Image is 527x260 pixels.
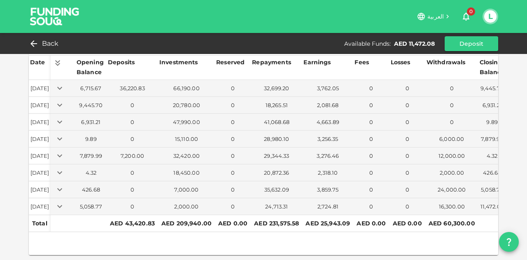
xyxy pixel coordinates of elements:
button: Expand [54,82,65,94]
div: AED 11,472.08 [394,40,435,48]
div: 0 [217,169,249,177]
div: 9,445.70 [480,84,504,92]
button: 0 [458,8,474,25]
div: AED 0.00 [218,218,247,228]
div: Fees [354,57,371,67]
button: Expand [54,133,65,145]
div: Losses [391,57,411,67]
div: 32,699.20 [252,84,301,92]
div: 32,420.00 [160,152,213,160]
div: 2,000.00 [427,169,477,177]
div: AED 43,420.83 [110,218,155,228]
div: 9.89 [77,135,105,143]
div: 426.68 [77,186,105,194]
div: 2,318.10 [304,169,352,177]
div: 7,200.00 [108,152,156,160]
button: question [499,232,519,252]
div: 9.89 [480,118,504,126]
div: AED 0.00 [357,218,386,228]
div: AED 231,575.58 [254,218,299,228]
span: Expand all [52,59,63,66]
div: 0 [217,203,249,211]
div: 6,000.00 [427,135,477,143]
div: 0 [391,152,424,160]
div: 0 [217,186,249,194]
div: 0 [217,84,249,92]
button: Expand [54,201,65,212]
span: العربية [427,13,444,20]
div: 0 [108,186,156,194]
div: 66,190.00 [160,84,213,92]
div: 0 [391,84,424,92]
div: 0 [108,169,156,177]
span: Expand [54,152,65,158]
td: [DATE] [29,114,51,131]
div: 35,632.09 [252,186,301,194]
div: 0 [355,186,387,194]
div: 28,980.10 [252,135,301,143]
td: [DATE] [29,80,51,97]
div: 2,081.68 [304,101,352,109]
div: 6,931.21 [77,118,105,126]
div: 0 [391,118,424,126]
div: 12,000.00 [427,152,477,160]
span: Back [42,38,59,49]
div: AED 0.00 [393,218,422,228]
div: 18,265.51 [252,101,301,109]
td: [DATE] [29,148,51,164]
td: [DATE] [29,131,51,148]
div: 0 [108,135,156,143]
div: 0 [217,135,249,143]
div: 0 [217,118,249,126]
div: 0 [355,152,387,160]
div: 0 [391,169,424,177]
div: 4.32 [77,169,105,177]
span: Expand [54,169,65,175]
div: 20,872.36 [252,169,301,177]
div: 5,058.77 [77,203,105,211]
div: 0 [391,101,424,109]
button: Expand [54,184,65,195]
div: 4.32 [480,152,504,160]
span: Expand [54,202,65,209]
div: 7,879.99 [480,135,504,143]
button: Expand [54,99,65,111]
div: 29,344.33 [252,152,301,160]
div: 41,068.68 [252,118,301,126]
div: Opening Balance [77,57,105,77]
div: 15,110.00 [160,135,213,143]
button: Expand [54,116,65,128]
div: 0 [391,186,424,194]
div: 0 [427,84,477,92]
div: Reserved [216,57,245,67]
div: 3,859.75 [304,186,352,194]
span: Expand [54,118,65,124]
span: Expand [54,185,65,192]
span: Expand [54,84,65,91]
div: 2,000.00 [160,203,213,211]
div: 0 [391,135,424,143]
div: 0 [217,152,249,160]
div: Earnings [303,57,331,67]
div: 6,715.67 [77,84,105,92]
div: 0 [108,118,156,126]
div: Repayments [252,57,291,67]
div: 7,000.00 [160,186,213,194]
div: Investments [159,57,198,67]
td: [DATE] [29,97,51,114]
div: 0 [391,203,424,211]
div: 3,762.05 [304,84,352,92]
div: 36,220.83 [108,84,156,92]
div: 0 [427,101,477,109]
span: Expand [54,101,65,108]
button: Expand [54,150,65,162]
div: Date [30,57,47,67]
td: [DATE] [29,164,51,181]
div: 47,990.00 [160,118,213,126]
div: 0 [108,101,156,109]
td: [DATE] [29,198,51,215]
span: 0 [467,7,475,16]
div: 0 [355,118,387,126]
div: 24,713.31 [252,203,301,211]
div: 3,276.46 [304,152,352,160]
